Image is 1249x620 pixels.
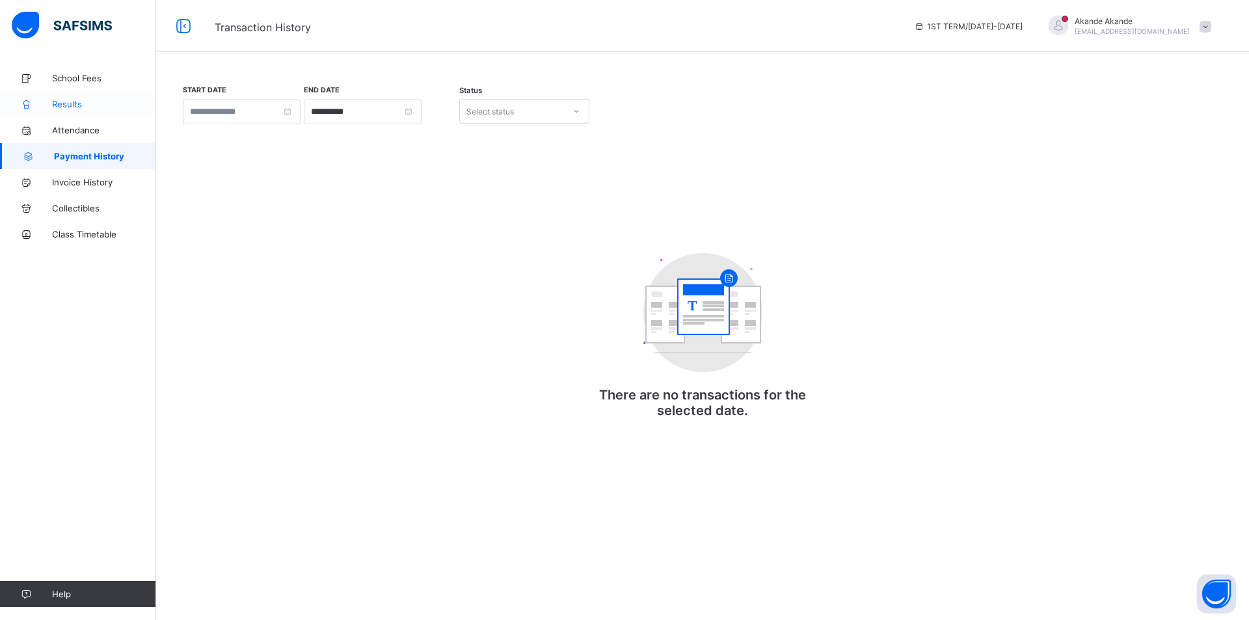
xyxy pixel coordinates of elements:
[183,86,226,94] label: Start Date
[1075,27,1190,35] span: [EMAIL_ADDRESS][DOMAIN_NAME]
[12,12,112,39] img: safsims
[572,240,833,444] div: There are no transactions for the selected date.
[687,297,697,314] tspan: T
[52,73,156,83] span: School Fees
[914,21,1023,31] span: session/term information
[1197,574,1236,613] button: Open asap
[1075,16,1190,26] span: Akande Akande
[1036,16,1218,37] div: AkandeAkande
[52,589,155,599] span: Help
[304,86,340,94] label: End Date
[572,387,833,418] p: There are no transactions for the selected date.
[459,86,482,95] span: Status
[52,99,156,109] span: Results
[52,229,156,239] span: Class Timetable
[52,203,156,213] span: Collectibles
[54,151,156,161] span: Payment History
[52,177,156,187] span: Invoice History
[52,125,156,135] span: Attendance
[466,99,514,124] div: Select status
[215,21,311,34] span: Transaction History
